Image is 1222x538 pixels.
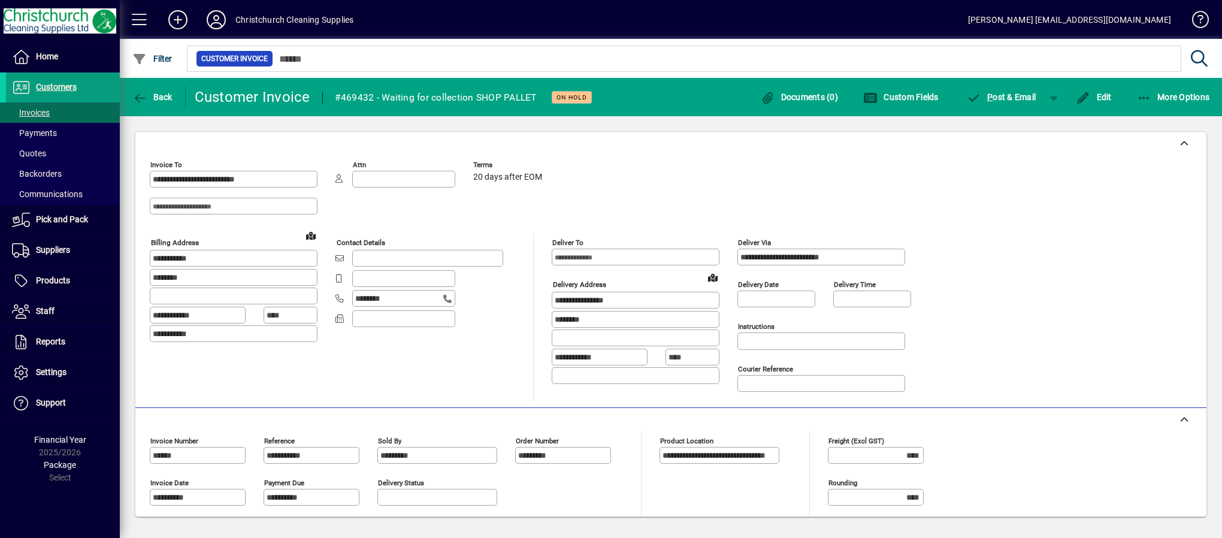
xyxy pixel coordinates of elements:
[36,52,58,61] span: Home
[36,276,70,285] span: Products
[6,102,120,123] a: Invoices
[6,297,120,327] a: Staff
[6,327,120,357] a: Reports
[12,169,62,179] span: Backorders
[6,164,120,184] a: Backorders
[760,92,838,102] span: Documents (0)
[12,149,46,158] span: Quotes
[6,235,120,265] a: Suppliers
[353,161,366,169] mat-label: Attn
[860,86,942,108] button: Custom Fields
[335,88,537,107] div: #469432 - Waiting for collection SHOP PALLET
[473,161,545,169] span: Terms
[120,86,186,108] app-page-header-button: Back
[36,306,55,316] span: Staff
[738,365,793,373] mat-label: Courier Reference
[738,322,775,331] mat-label: Instructions
[36,398,66,407] span: Support
[12,108,50,117] span: Invoices
[378,479,424,487] mat-label: Delivery status
[1134,86,1213,108] button: More Options
[1073,86,1115,108] button: Edit
[552,238,583,247] mat-label: Deliver To
[961,86,1042,108] button: Post & Email
[6,205,120,235] a: Pick and Pack
[201,53,268,65] span: Customer Invoice
[828,437,884,445] mat-label: Freight (excl GST)
[1137,92,1210,102] span: More Options
[1183,2,1207,41] a: Knowledge Base
[36,337,65,346] span: Reports
[129,86,176,108] button: Back
[1076,92,1112,102] span: Edit
[738,280,779,289] mat-label: Delivery date
[36,214,88,224] span: Pick and Pack
[556,93,587,101] span: On hold
[828,479,857,487] mat-label: Rounding
[150,437,198,445] mat-label: Invoice number
[235,10,353,29] div: Christchurch Cleaning Supplies
[968,10,1171,29] div: [PERSON_NAME] [EMAIL_ADDRESS][DOMAIN_NAME]
[197,9,235,31] button: Profile
[12,128,57,138] span: Payments
[150,161,182,169] mat-label: Invoice To
[12,189,83,199] span: Communications
[132,92,173,102] span: Back
[987,92,993,102] span: P
[36,245,70,255] span: Suppliers
[967,92,1036,102] span: ost & Email
[6,143,120,164] a: Quotes
[863,92,939,102] span: Custom Fields
[44,460,76,470] span: Package
[703,268,722,287] a: View on map
[6,388,120,418] a: Support
[473,173,542,182] span: 20 days after EOM
[150,479,189,487] mat-label: Invoice date
[516,437,559,445] mat-label: Order number
[6,123,120,143] a: Payments
[738,238,771,247] mat-label: Deliver via
[34,435,86,445] span: Financial Year
[6,184,120,204] a: Communications
[264,479,304,487] mat-label: Payment due
[834,280,876,289] mat-label: Delivery time
[378,437,401,445] mat-label: Sold by
[660,437,713,445] mat-label: Product location
[129,48,176,69] button: Filter
[132,54,173,64] span: Filter
[757,86,841,108] button: Documents (0)
[159,9,197,31] button: Add
[6,266,120,296] a: Products
[6,358,120,388] a: Settings
[6,42,120,72] a: Home
[264,437,295,445] mat-label: Reference
[195,87,310,107] div: Customer Invoice
[36,367,66,377] span: Settings
[36,82,77,92] span: Customers
[301,226,320,245] a: View on map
